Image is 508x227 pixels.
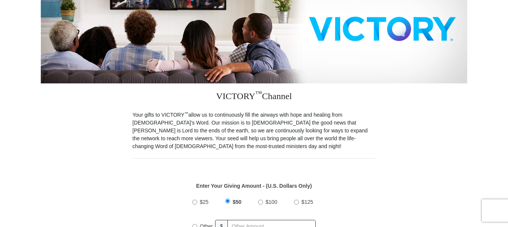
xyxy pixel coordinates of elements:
sup: ™ [255,90,262,97]
p: Your gifts to VICTORY allow us to continuously fill the airways with hope and healing from [DEMOG... [132,111,376,150]
span: $125 [302,199,313,205]
span: $100 [266,199,277,205]
span: $50 [233,199,241,205]
sup: ™ [184,111,189,116]
strong: Enter Your Giving Amount - (U.S. Dollars Only) [196,183,312,189]
span: $25 [200,199,208,205]
h3: VICTORY Channel [132,83,376,111]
